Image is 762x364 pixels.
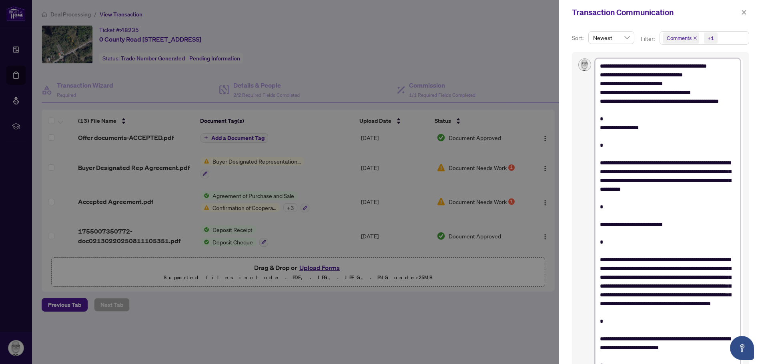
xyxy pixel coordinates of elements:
[641,34,656,43] p: Filter:
[730,336,754,360] button: Open asap
[572,6,739,18] div: Transaction Communication
[667,34,692,42] span: Comments
[741,10,747,15] span: close
[579,59,591,71] img: Profile Icon
[693,36,697,40] span: close
[663,32,699,44] span: Comments
[708,34,714,42] div: +1
[593,32,630,44] span: Newest
[572,34,585,42] p: Sort:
